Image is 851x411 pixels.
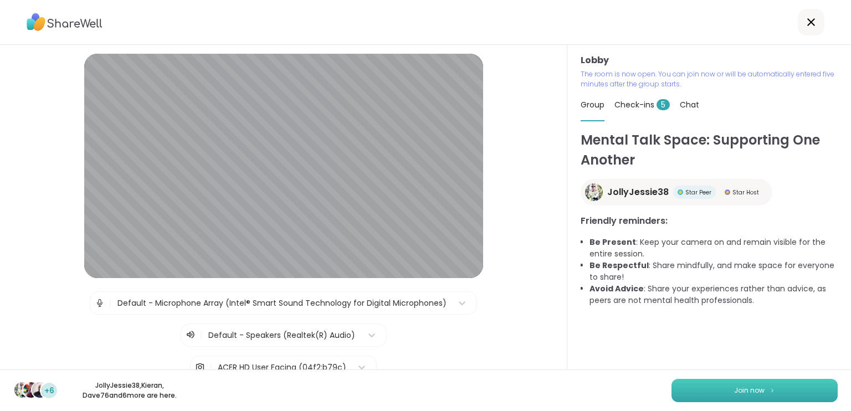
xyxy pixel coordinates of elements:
button: Join now [671,379,838,402]
img: Star Host [725,189,730,195]
div: Default - Microphone Array (Intel® Smart Sound Technology for Digital Microphones) [117,297,447,309]
div: ACER HD User Facing (04f2:b79c) [218,362,346,373]
img: ShareWell Logo [27,9,102,35]
b: Avoid Advice [589,283,644,294]
span: Join now [734,386,765,395]
img: Microphone [95,292,105,314]
b: Be Present [589,237,636,248]
span: 5 [657,99,670,110]
img: Kieran [23,382,39,398]
span: +6 [44,385,54,397]
span: JollyJessie38 [607,186,669,199]
img: JollyJessie38 [585,183,603,201]
span: Group [581,99,604,110]
img: ShareWell Logomark [769,387,776,393]
b: Be Respectful [589,260,649,271]
li: : Share your experiences rather than advice, as peers are not mental health professionals. [589,283,838,306]
h3: Lobby [581,54,838,67]
span: | [209,356,212,378]
h3: Friendly reminders: [581,214,838,228]
img: Star Peer [678,189,683,195]
li: : Keep your camera on and remain visible for the entire session. [589,237,838,260]
span: Chat [680,99,699,110]
li: : Share mindfully, and make space for everyone to share! [589,260,838,283]
p: JollyJessie38 , Kieran , Dave76 and 6 more are here. [68,381,192,400]
span: Check-ins [614,99,670,110]
img: JollyJessie38 [14,382,30,398]
a: JollyJessie38JollyJessie38Star PeerStar PeerStar HostStar Host [581,179,772,206]
span: | [109,292,112,314]
p: The room is now open. You can join now or will be automatically entered five minutes after the gr... [581,69,838,89]
span: Star Host [732,188,759,197]
img: Camera [195,356,205,378]
span: | [200,328,203,342]
span: Star Peer [685,188,711,197]
h1: Mental Talk Space: Supporting One Another [581,130,838,170]
img: Dave76 [32,382,48,398]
